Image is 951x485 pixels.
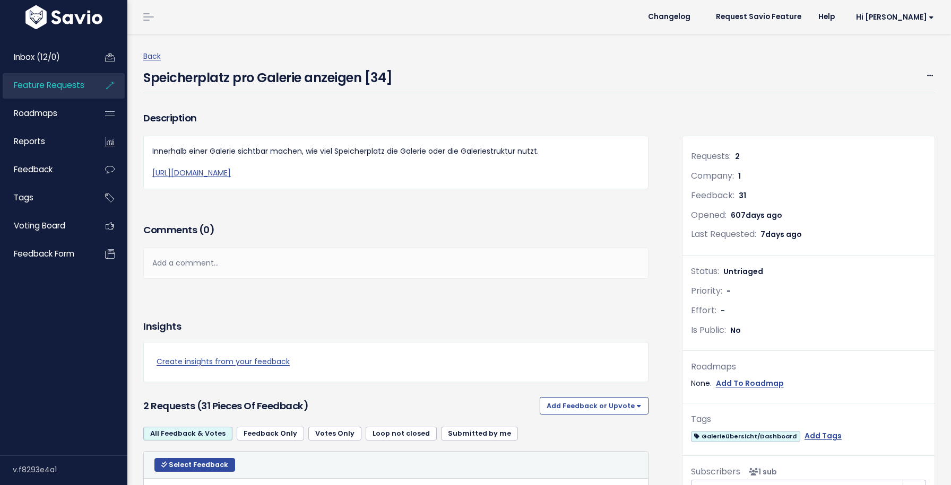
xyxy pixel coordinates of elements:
[843,9,943,25] a: Hi [PERSON_NAME]
[691,209,727,221] span: Opened:
[143,223,649,237] h3: Comments ( )
[308,427,361,440] a: Votes Only
[14,220,65,231] span: Voting Board
[765,229,802,240] span: days ago
[143,319,181,334] h3: Insights
[3,129,88,154] a: Reports
[3,186,88,210] a: Tags
[716,377,784,390] a: Add To Roadmap
[3,214,88,238] a: Voting Board
[441,427,518,440] a: Submitted by me
[143,399,535,413] h3: 2 Requests (31 pieces of Feedback)
[143,63,393,87] h4: Speicherplatz pro Galerie anzeigen [34]
[760,229,802,240] span: 7
[691,265,719,277] span: Status:
[203,223,210,236] span: 0
[23,5,105,29] img: logo-white.9d6f32f41409.svg
[738,171,741,181] span: 1
[727,286,731,296] span: -
[3,45,88,69] a: Inbox (12/0)
[691,304,716,316] span: Effort:
[691,228,756,240] span: Last Requested:
[13,456,127,483] div: v.f8293e4a1
[14,164,53,175] span: Feedback
[856,13,934,21] span: Hi [PERSON_NAME]
[3,157,88,182] a: Feedback
[691,377,926,390] div: None.
[3,73,88,98] a: Feature Requests
[735,151,740,162] span: 2
[691,170,734,182] span: Company:
[143,111,649,126] h3: Description
[707,9,810,25] a: Request Savio Feature
[691,359,926,375] div: Roadmaps
[723,266,763,277] span: Untriaged
[739,190,746,201] span: 31
[745,466,777,477] span: <p><strong>Subscribers</strong><br><br> - Felix Junk<br> </p>
[540,397,649,414] button: Add Feedback or Upvote
[730,325,741,336] span: No
[143,427,232,440] a: All Feedback & Votes
[3,101,88,126] a: Roadmaps
[14,51,60,63] span: Inbox (12/0)
[721,305,725,316] span: -
[366,427,437,440] a: Loop not closed
[691,285,722,297] span: Priority:
[152,167,231,178] a: [URL][DOMAIN_NAME]
[691,429,800,443] a: Galerieübersicht/Dashboard
[169,460,228,469] span: Select Feedback
[143,248,649,279] div: Add a comment...
[691,324,726,336] span: Is Public:
[731,210,782,221] span: 607
[648,13,690,21] span: Changelog
[143,51,161,61] a: Back
[805,429,842,443] a: Add Tags
[154,458,235,472] button: Select Feedback
[14,248,74,259] span: Feedback form
[14,108,57,119] span: Roadmaps
[237,427,304,440] a: Feedback Only
[14,80,84,91] span: Feature Requests
[691,150,731,162] span: Requests:
[810,9,843,25] a: Help
[691,465,740,478] span: Subscribers
[746,210,782,221] span: days ago
[14,192,33,203] span: Tags
[691,412,926,427] div: Tags
[691,189,734,201] span: Feedback:
[14,136,45,147] span: Reports
[152,145,639,158] p: Innerhalb einer Galerie sichtbar machen, wie viel Speicherplatz die Galerie oder die Galeriestruk...
[3,242,88,266] a: Feedback form
[157,355,635,368] a: Create insights from your feedback
[691,431,800,442] span: Galerieübersicht/Dashboard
